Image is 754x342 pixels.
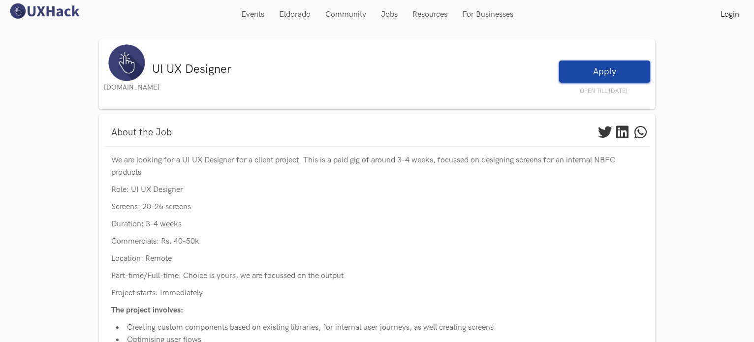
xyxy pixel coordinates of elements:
a: Eldorado [272,5,318,24]
img: UXHack logo [7,2,81,20]
li: Creating custom components based on existing libraries, for internal user journeys, as well creat... [116,321,643,334]
a: For Businesses [455,5,521,24]
a: About the Job [104,124,179,141]
a: Apply [559,61,650,83]
a: Resources [405,5,455,24]
p: Commercials: Rs. 40-50k [111,235,643,248]
span: OPEN TILL [DATE] [559,87,648,96]
a: Jobs [374,5,405,24]
a: [DOMAIN_NAME] [104,83,160,92]
p: Duration: 3-4 weeks [111,218,643,230]
p: We are looking for a UI UX Designer for a client project. This is a paid gig of around 3-4 weeks,... [111,154,643,179]
a: Events [234,5,272,24]
img: UXHack logo [108,44,145,81]
p: Part-time/Full-time: Choice is yours, we are focussed on the output [111,270,643,282]
h3: UI UX Designer [152,62,420,76]
a: Community [318,5,374,24]
a: Login [713,5,747,26]
p: Screens: 20-25 screens [111,201,643,213]
p: Location: Remote [111,252,643,265]
p: Project starts: Immediately [111,287,643,299]
p: Role: UI UX Designer [111,184,643,196]
span: The project involves: [111,306,183,315]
